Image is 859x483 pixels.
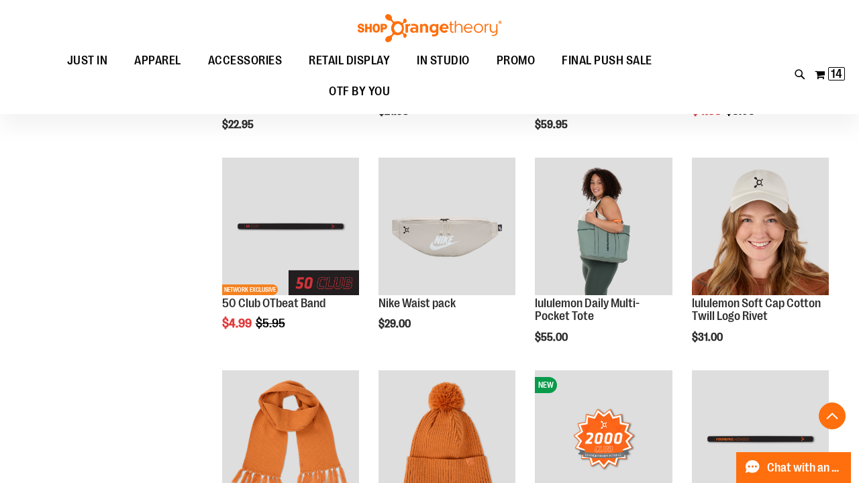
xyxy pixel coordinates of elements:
[548,46,666,76] a: FINAL PUSH SALE
[692,331,725,343] span: $31.00
[222,317,254,330] span: $4.99
[356,14,503,42] img: Shop Orangetheory
[378,297,456,310] a: Nike Waist pack
[535,158,672,297] a: Main view of 2024 Convention lululemon Daily Multi-Pocket Tote
[378,158,515,294] img: Main view of 2024 Convention Nike Waistpack
[378,158,515,297] a: Main view of 2024 Convention Nike Waistpack
[134,46,181,76] span: APPAREL
[222,158,359,297] a: Main View of 2024 50 Club OTBeat BandNETWORK EXCLUSIVE
[535,158,672,294] img: Main view of 2024 Convention lululemon Daily Multi-Pocket Tote
[692,158,829,297] a: Main view of 2024 Convention lululemon Soft Cap Cotton Twill Logo Rivet
[121,46,195,76] a: APPAREL
[535,119,570,131] span: $59.95
[222,119,256,131] span: $22.95
[692,297,821,323] a: lululemon Soft Cap Cotton Twill Logo Rivet
[329,76,390,107] span: OTF BY YOU
[222,284,278,295] span: NETWORK EXCLUSIVE
[403,46,483,76] a: IN STUDIO
[208,46,283,76] span: ACCESSORIES
[309,46,390,76] span: RETAIL DISPLAY
[497,46,536,76] span: PROMO
[54,46,121,76] a: JUST IN
[195,46,296,76] a: ACCESSORIES
[535,377,557,393] span: NEW
[222,297,325,310] a: 50 Club OTbeat Band
[222,158,359,294] img: Main View of 2024 50 Club OTBeat Band
[562,46,652,76] span: FINAL PUSH SALE
[417,46,470,76] span: IN STUDIO
[535,297,640,323] a: lululemon Daily Multi-Pocket Tote
[378,318,413,330] span: $29.00
[528,151,678,378] div: product
[372,151,522,364] div: product
[256,317,287,330] span: $5.95
[685,151,836,378] div: product
[831,67,842,80] span: 14
[483,46,549,76] a: PROMO
[535,331,570,343] span: $55.00
[767,462,843,474] span: Chat with an Expert
[295,46,403,76] a: RETAIL DISPLAY
[736,452,852,483] button: Chat with an Expert
[819,402,846,429] button: Back To Top
[315,76,403,107] a: OTF BY YOU
[67,46,108,76] span: JUST IN
[692,158,829,294] img: Main view of 2024 Convention lululemon Soft Cap Cotton Twill Logo Rivet
[215,151,366,364] div: product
